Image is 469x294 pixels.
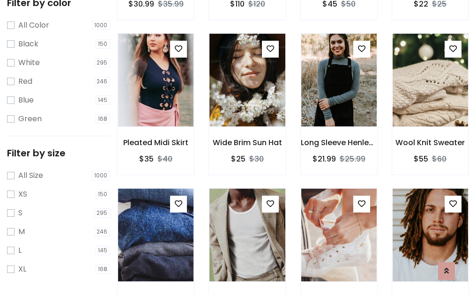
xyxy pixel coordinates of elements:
span: 168 [96,114,111,124]
del: $60 [432,154,447,164]
h6: Wool Knit Sweater [392,138,469,147]
h6: $25 [231,154,246,163]
h6: $35 [139,154,154,163]
span: 295 [94,58,111,67]
span: 145 [96,96,111,105]
span: 168 [96,265,111,274]
label: Blue [18,95,34,106]
h6: Pleated Midi Skirt [118,138,194,147]
del: $30 [249,154,264,164]
h6: Wide Brim Sun Hat [209,138,285,147]
label: L [18,245,22,256]
span: 246 [94,77,111,86]
label: XS [18,189,27,200]
label: All Color [18,20,49,31]
h6: $55 [414,154,428,163]
label: Red [18,76,32,87]
label: Green [18,113,42,125]
h5: Filter by size [7,147,110,159]
span: 295 [94,208,111,218]
h6: $21.99 [313,154,336,163]
span: 150 [96,39,111,49]
label: M [18,226,25,237]
span: 150 [96,190,111,199]
del: $40 [157,154,172,164]
span: 1000 [92,21,111,30]
label: All Size [18,170,43,181]
label: S [18,207,22,219]
h6: Long Sleeve Henley T-Shirt [301,138,377,147]
span: 246 [94,227,111,236]
span: 1000 [92,171,111,180]
label: XL [18,264,26,275]
label: White [18,57,40,68]
del: $25.99 [340,154,365,164]
label: Black [18,38,38,50]
span: 145 [96,246,111,255]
